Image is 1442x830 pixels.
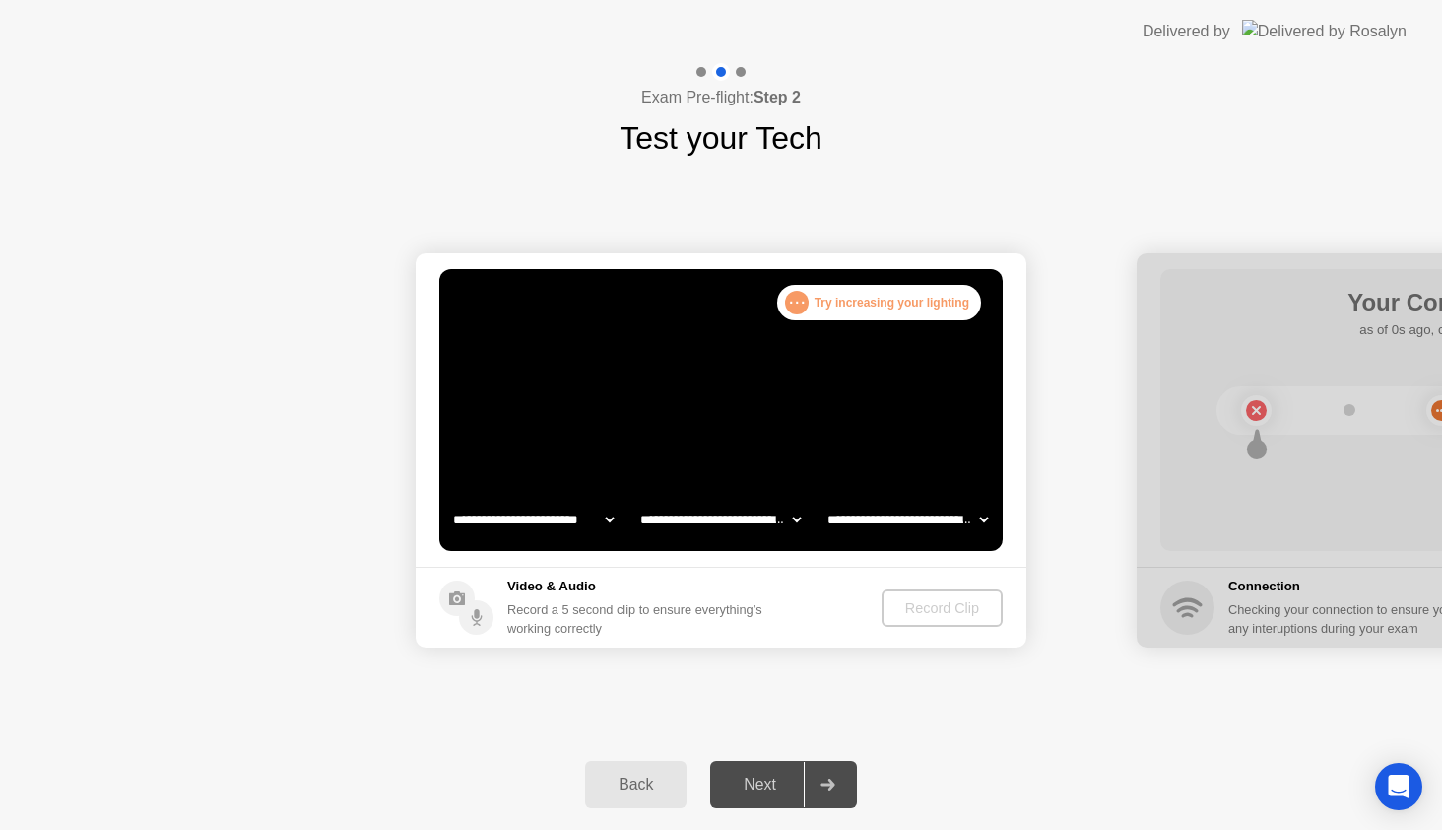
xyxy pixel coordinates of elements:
select: Available cameras [449,500,618,539]
select: Available speakers [636,500,805,539]
div: Next [716,776,804,794]
b: Step 2 [754,89,801,105]
div: Back [591,776,681,794]
div: Delivered by [1143,20,1230,43]
h4: Exam Pre-flight: [641,86,801,109]
h5: Video & Audio [507,577,770,596]
h1: Test your Tech [620,114,822,162]
button: Back [585,761,687,808]
div: Try increasing your lighting [777,285,981,320]
button: Next [710,761,857,808]
div: Record Clip [889,600,995,616]
button: Record Clip [882,589,1003,627]
div: Open Intercom Messenger [1375,763,1422,810]
div: Record a 5 second clip to ensure everything’s working correctly [507,600,770,638]
div: . . . [785,291,809,314]
img: Delivered by Rosalyn [1242,20,1407,42]
select: Available microphones [823,500,992,539]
